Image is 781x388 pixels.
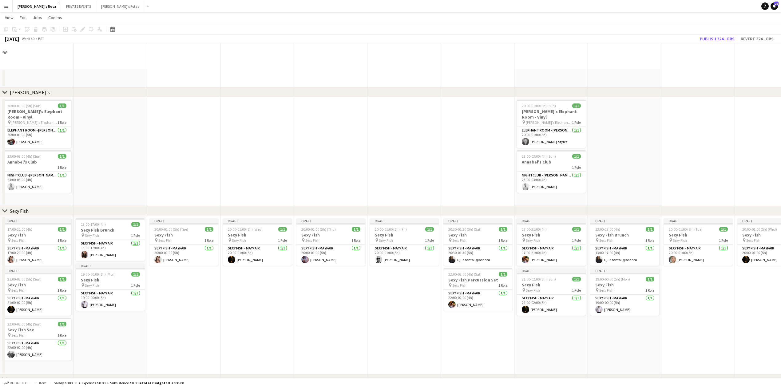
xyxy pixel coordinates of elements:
[448,272,482,277] span: 22:00-02:00 (4h) (Sat)
[7,103,42,108] span: 20:00-01:00 (5h) (Sun)
[296,218,365,223] div: Draft
[595,227,620,232] span: 13:00-17:00 (4h)
[223,218,292,266] div: Draft20:00-01:00 (5h) (Wed)1/1Sexy Fish Sexy Fish1 RoleSEXY FISH - MAYFAIR1/120:00-01:00 (5h)[PER...
[7,227,32,232] span: 17:00-21:00 (4h)
[38,36,44,41] div: BST
[590,268,659,316] div: Draft19:00-00:00 (5h) (Mon)1/1Sexy Fish Sexy Fish1 RoleSEXY FISH - MAYFAIR1/119:00-00:00 (5h)[PER...
[590,268,659,273] div: Draft
[572,288,581,293] span: 1 Role
[517,172,586,193] app-card-role: NIGHTCLUB - [PERSON_NAME]'S1/123:00-03:00 (4h)[PERSON_NAME]
[305,238,319,243] span: Sexy Fish
[11,120,57,125] span: [PERSON_NAME]'s Elephant Room- Vinyl Set
[76,263,145,268] div: Draft
[425,238,434,243] span: 1 Role
[517,295,586,316] app-card-role: SEXY FISH - MAYFAIR1/121:00-02:00 (5h)[PERSON_NAME]
[526,120,572,125] span: [PERSON_NAME]'s Elephant Room- Vinyl Set
[57,120,66,125] span: 1 Role
[599,288,613,293] span: Sexy Fish
[57,238,66,243] span: 1 Role
[2,150,71,193] app-job-card: 23:00-03:00 (4h) (Sun)1/1Annabel's Club1 RoleNIGHTCLUB - [PERSON_NAME]'S1/123:00-03:00 (4h)[PERSO...
[645,288,654,293] span: 1 Role
[590,282,659,288] h3: Sexy Fish
[697,35,737,43] button: Publish 324 jobs
[517,218,586,266] div: Draft17:00-21:00 (4h)1/1Sexy Fish Sexy Fish1 RoleSEXY FISH - MAYFAIR1/117:00-21:00 (4h)[PERSON_NAME]
[20,36,36,41] span: Week 40
[2,14,16,22] a: View
[443,218,512,266] div: Draft20:30-01:30 (5h) (Sat)1/1Sexy Fish Sexy Fish1 RoleSEXY FISH - MAYFAIR1/120:30-01:30 (5h)DjLa...
[158,238,172,243] span: Sexy Fish
[205,227,213,232] span: 1/1
[131,272,140,277] span: 1/1
[11,333,26,337] span: Sexy Fish
[590,295,659,316] app-card-role: SEXY FISH - MAYFAIR1/119:00-00:00 (5h)[PERSON_NAME]
[10,381,28,385] span: Budgeted
[96,0,144,12] button: [PERSON_NAME]'s Rotas
[517,282,586,288] h3: Sexy Fish
[499,227,507,232] span: 1/1
[590,218,659,266] div: Draft13:00-17:00 (4h)1/1Sexy Fish Brunch Sexy Fish1 RoleSEXY FISH - MAYFAIR1/113:00-17:00 (4h)DjL...
[7,154,42,159] span: 23:00-03:00 (4h) (Sun)
[2,127,71,148] app-card-role: ELEPHANT ROOM - [PERSON_NAME]'S1/120:00-01:00 (5h)[PERSON_NAME]
[58,103,66,108] span: 1/1
[719,227,728,232] span: 1/1
[301,227,336,232] span: 20:00-01:00 (5h) (Thu)
[595,277,630,281] span: 19:00-00:00 (5h) (Mon)
[34,381,49,385] span: 1 item
[5,15,14,20] span: View
[370,218,439,266] div: Draft20:00-01:00 (5h) (Fri)1/1Sexy Fish Sexy Fish1 RoleSEXY FISH - MAYFAIR1/120:00-01:00 (5h)[PER...
[375,227,407,232] span: 20:00-01:00 (5h) (Fri)
[131,233,140,238] span: 1 Role
[646,227,654,232] span: 1/1
[645,238,654,243] span: 1 Role
[7,277,42,281] span: 21:00-02:00 (5h) (Sun)
[76,290,145,311] app-card-role: SEXY FISH - MAYFAIR1/119:00-00:00 (5h)[PERSON_NAME]
[572,165,581,170] span: 1 Role
[517,150,586,193] app-job-card: 23:00-03:00 (4h) (Sun)1/1Annabel's Club1 RoleNIGHTCLUB - [PERSON_NAME]'S1/123:00-03:00 (4h)[PERSO...
[572,238,581,243] span: 1 Role
[149,245,218,266] app-card-role: SEXY FISH - MAYFAIR1/120:00-01:00 (5h)[PERSON_NAME]
[425,227,434,232] span: 1/1
[57,333,66,337] span: 1 Role
[46,14,65,22] a: Comms
[526,288,540,293] span: Sexy Fish
[2,318,71,361] app-job-card: 22:00-02:00 (4h) (Sun)1/1Sexy Fish Sax Sexy Fish1 RoleSEXY FISH - MAYFAIR1/122:00-02:00 (4h)[PERS...
[517,127,586,148] app-card-role: ELEPHANT ROOM - [PERSON_NAME]'S1/120:00-01:00 (5h)[PERSON_NAME]-Styles
[223,218,292,223] div: Draft
[443,245,512,266] app-card-role: SEXY FISH - MAYFAIR1/120:30-01:30 (5h)DjLasanta Djlasanta
[669,227,703,232] span: 20:00-01:00 (5h) (Tue)
[517,232,586,238] h3: Sexy Fish
[76,263,145,311] div: Draft19:00-00:00 (5h) (Mon)1/1Sexy Fish Sexy Fish1 RoleSEXY FISH - MAYFAIR1/119:00-00:00 (5h)[PER...
[664,232,733,238] h3: Sexy Fish
[572,154,581,159] span: 1/1
[278,238,287,243] span: 1 Role
[58,322,66,326] span: 1/1
[443,232,512,238] h3: Sexy Fish
[452,283,466,288] span: Sexy Fish
[57,165,66,170] span: 1 Role
[2,245,71,266] app-card-role: SEXY FISH - MAYFAIR1/117:00-21:00 (4h)[PERSON_NAME]
[278,227,287,232] span: 1/1
[54,381,184,385] div: Salary £300.00 + Expenses £0.00 + Subsistence £0.00 =
[2,218,71,266] app-job-card: Draft17:00-21:00 (4h)1/1Sexy Fish Sexy Fish1 RoleSEXY FISH - MAYFAIR1/117:00-21:00 (4h)[PERSON_NAME]
[11,288,26,293] span: Sexy Fish
[61,0,96,12] button: PRIVATE EVENTS
[2,100,71,148] div: 20:00-01:00 (5h) (Sun)1/1[PERSON_NAME]'s Elephant Room - Vinyl [PERSON_NAME]'s Elephant Room- Vin...
[370,232,439,238] h3: Sexy Fish
[76,227,145,233] h3: Sexy Fish Brunch
[522,103,556,108] span: 20:00-01:00 (5h) (Sun)
[498,283,507,288] span: 1 Role
[443,268,512,311] app-job-card: 22:00-02:00 (4h) (Sat)1/1Sexy Fish Percussion Set Sexy Fish1 RoleSEXY FISH - MAYFAIR1/122:00-02:0...
[352,227,360,232] span: 1/1
[443,218,512,223] div: Draft
[76,218,145,261] app-job-card: 13:00-17:00 (4h)1/1Sexy Fish Brunch Sexy Fish1 RoleSEXY FISH - MAYFAIR1/113:00-17:00 (4h)[PERSON_...
[296,218,365,266] app-job-card: Draft20:00-01:00 (5h) (Thu)1/1Sexy Fish Sexy Fish1 RoleSEXY FISH - MAYFAIR1/120:00-01:00 (5h)[PER...
[448,227,482,232] span: 20:30-01:30 (5h) (Sat)
[370,218,439,223] div: Draft
[517,100,586,148] div: 20:00-01:00 (5h) (Sun)1/1[PERSON_NAME]'s Elephant Room - Vinyl [PERSON_NAME]'s Elephant Room- Vin...
[76,277,145,283] h3: Sexy Fish
[7,322,42,326] span: 22:00-02:00 (4h) (Sun)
